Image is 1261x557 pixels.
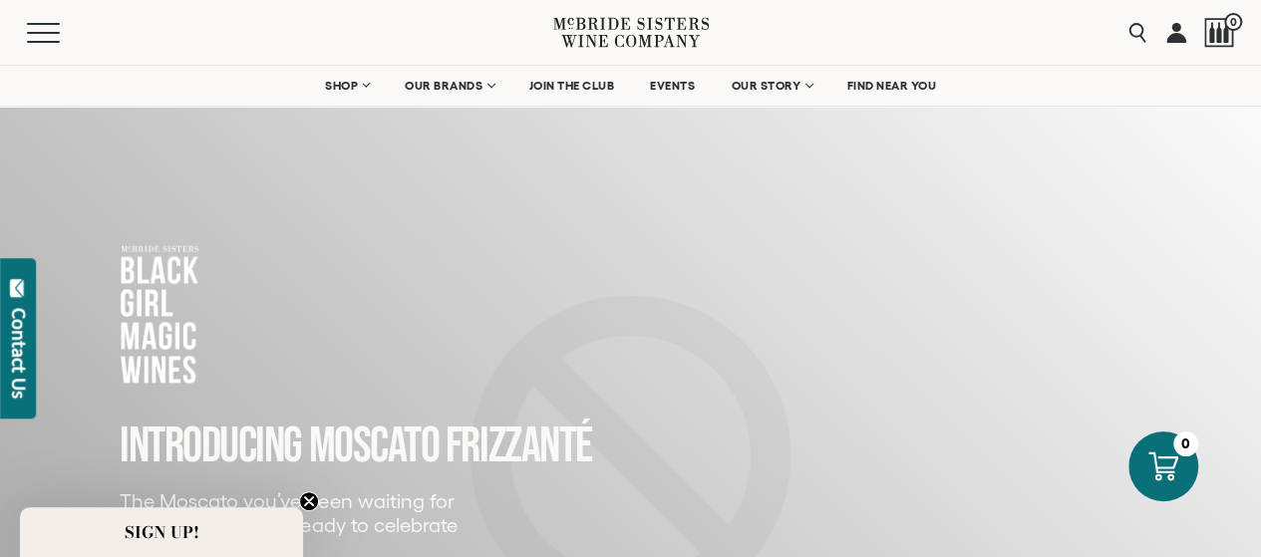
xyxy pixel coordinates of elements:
[731,79,800,93] span: OUR STORY
[847,79,937,93] span: FIND NEAR YOU
[1173,431,1198,456] div: 0
[309,417,440,476] span: MOSCATO
[834,66,950,106] a: FIND NEAR YOU
[325,79,359,93] span: SHOP
[405,79,482,93] span: OUR BRANDS
[637,66,708,106] a: EVENTS
[1224,13,1242,31] span: 0
[446,417,592,476] span: FRIZZANTé
[20,507,303,557] div: SIGN UP!Close teaser
[299,491,319,511] button: Close teaser
[125,520,199,544] span: SIGN UP!
[9,308,29,399] div: Contact Us
[650,79,695,93] span: EVENTS
[529,79,615,93] span: JOIN THE CLUB
[120,417,302,476] span: INTRODUCING
[27,23,99,43] button: Mobile Menu Trigger
[312,66,382,106] a: SHOP
[718,66,824,106] a: OUR STORY
[516,66,628,106] a: JOIN THE CLUB
[392,66,506,106] a: OUR BRANDS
